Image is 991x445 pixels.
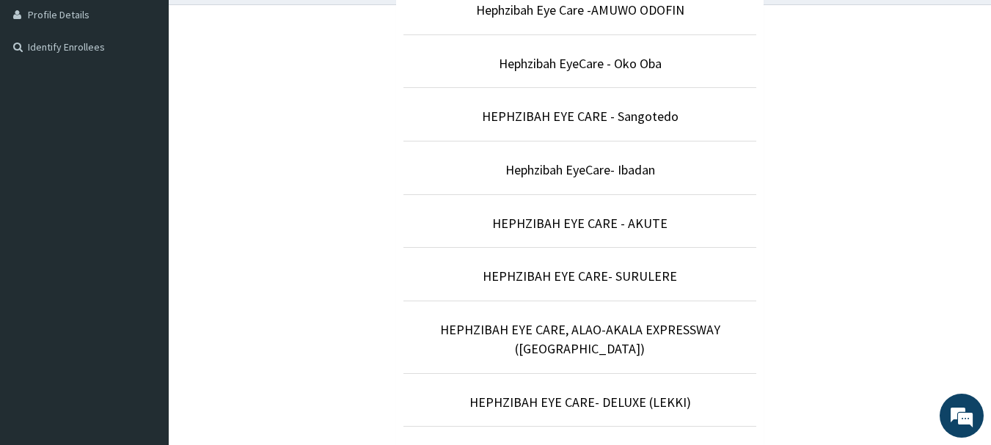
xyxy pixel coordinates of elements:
[505,161,655,178] a: Hephzibah EyeCare- Ibadan
[440,321,720,357] a: HEPHZIBAH EYE CARE, ALAO-AKALA EXPRESSWAY ([GEOGRAPHIC_DATA])
[469,394,691,411] a: HEPHZIBAH EYE CARE- DELUXE (LEKKI)
[499,55,662,72] a: Hephzibah EyeCare - Oko Oba
[482,108,679,125] a: HEPHZIBAH EYE CARE - Sangotedo
[476,1,684,18] a: Hephzibah Eye Care -AMUWO ODOFIN
[492,215,668,232] a: HEPHZIBAH EYE CARE - AKUTE
[483,268,677,284] a: HEPHZIBAH EYE CARE- SURULERE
